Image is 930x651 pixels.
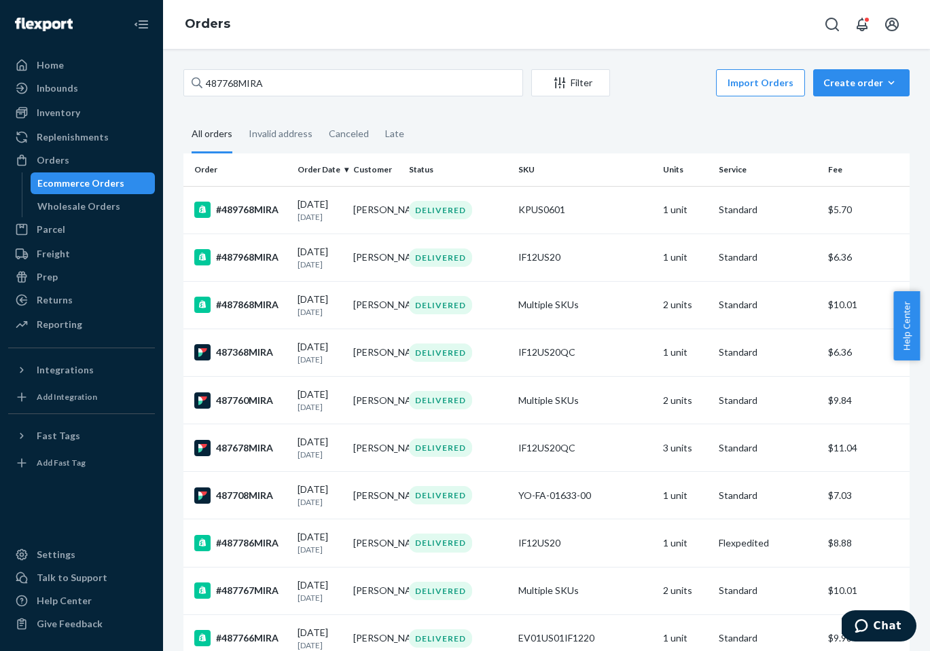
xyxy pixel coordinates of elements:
[813,69,910,96] button: Create order
[513,153,658,186] th: SKU
[8,149,155,171] a: Orders
[348,424,404,472] td: [PERSON_NAME]
[823,472,910,519] td: $7.03
[513,281,658,329] td: Multiple SKUs
[37,130,109,144] div: Replenishments
[823,424,910,472] td: $11.04
[37,318,82,331] div: Reporting
[37,617,103,631] div: Give Feedback
[37,270,58,284] div: Prep
[298,388,342,413] div: [DATE]
[893,291,920,360] button: Help Center
[8,77,155,99] a: Inbounds
[719,250,817,264] p: Standard
[719,584,817,597] p: Standard
[819,11,846,38] button: Open Search Box
[823,329,910,376] td: $6.36
[409,439,472,457] div: DELIVERED
[37,81,78,95] div: Inbounds
[8,613,155,635] button: Give Feedback
[719,631,817,645] p: Standard
[37,457,86,468] div: Add Fast Tag
[532,76,609,90] div: Filter
[823,234,910,281] td: $6.36
[658,472,713,519] td: 1 unit
[713,153,822,186] th: Service
[194,297,287,313] div: #487868MIRA
[409,248,472,267] div: DELIVERED
[409,582,472,600] div: DELIVERED
[658,424,713,472] td: 3 units
[298,401,342,413] p: [DATE]
[37,58,64,72] div: Home
[37,548,75,561] div: Settings
[183,153,292,186] th: Order
[298,483,342,508] div: [DATE]
[194,582,287,599] div: #487767MIRA
[353,164,398,175] div: Customer
[298,198,342,223] div: [DATE]
[8,425,155,447] button: Fast Tags
[31,172,156,194] a: Ecommerce Orders
[292,153,348,186] th: Order Date
[8,54,155,76] a: Home
[716,69,805,96] button: Import Orders
[348,377,404,424] td: [PERSON_NAME]
[409,343,472,362] div: DELIVERED
[518,250,653,264] div: IF12US20
[348,281,404,329] td: [PERSON_NAME]
[37,106,80,119] div: Inventory
[513,567,658,614] td: Multiple SKUs
[37,200,120,213] div: Wholesale Orders
[37,571,107,584] div: Talk to Support
[513,377,658,424] td: Multiple SKUs
[518,203,653,217] div: KPUS0601
[823,281,910,329] td: $10.01
[298,340,342,365] div: [DATE]
[194,249,287,265] div: #487968MIRA
[249,116,312,151] div: Invalid address
[409,391,472,409] div: DELIVERED
[518,536,653,550] div: IF12US20
[37,363,94,377] div: Integrations
[37,153,69,167] div: Orders
[185,16,230,31] a: Orders
[128,11,155,38] button: Close Navigation
[298,449,342,460] p: [DATE]
[842,610,916,644] iframe: Opens a widget where you can chat to one of our agents
[298,496,342,508] p: [DATE]
[298,306,342,318] p: [DATE]
[719,394,817,407] p: Standard
[298,245,342,270] div: [DATE]
[298,626,342,651] div: [DATE]
[348,519,404,567] td: [PERSON_NAME]
[8,386,155,408] a: Add Integration
[348,567,404,614] td: [PERSON_NAME]
[658,186,713,234] td: 1 unit
[8,219,155,240] a: Parcel
[409,201,472,219] div: DELIVERED
[823,186,910,234] td: $5.70
[848,11,876,38] button: Open notifications
[8,243,155,265] a: Freight
[37,391,97,403] div: Add Integration
[194,535,287,551] div: #487786MIRA
[194,392,287,409] div: 487760MIRA
[385,116,404,151] div: Late
[531,69,610,96] button: Filter
[194,202,287,218] div: #489768MIRA
[348,186,404,234] td: [PERSON_NAME]
[823,76,899,90] div: Create order
[298,544,342,555] p: [DATE]
[298,435,342,460] div: [DATE]
[192,116,232,153] div: All orders
[329,116,369,151] div: Canceled
[8,266,155,288] a: Prep
[37,223,65,236] div: Parcel
[404,153,512,186] th: Status
[719,346,817,359] p: Standard
[298,530,342,555] div: [DATE]
[348,329,404,376] td: [PERSON_NAME]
